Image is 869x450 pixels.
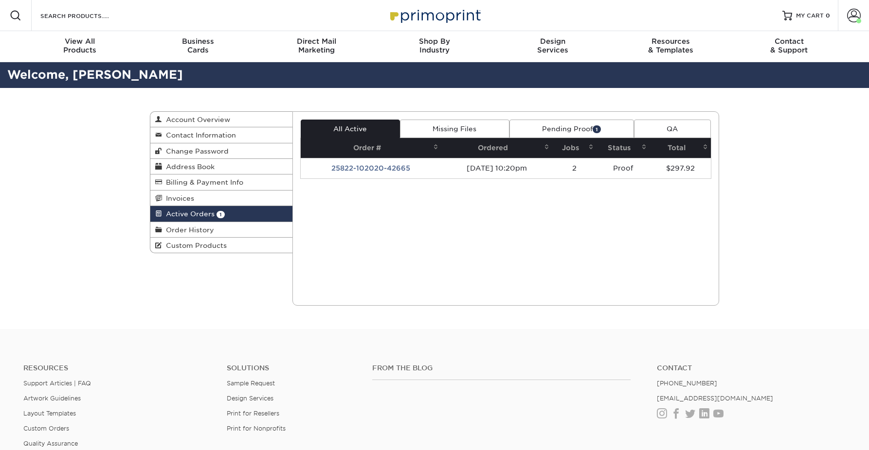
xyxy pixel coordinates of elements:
span: 0 [826,12,830,19]
a: [EMAIL_ADDRESS][DOMAIN_NAME] [657,395,773,402]
a: Account Overview [150,112,292,127]
span: Custom Products [162,242,227,249]
a: Direct MailMarketing [257,31,376,62]
a: Custom Orders [23,425,69,432]
a: Shop ByIndustry [376,31,494,62]
div: Services [493,37,612,54]
span: View All [21,37,139,46]
a: Design Services [227,395,273,402]
a: Invoices [150,190,292,206]
a: Contact [657,364,846,372]
span: Address Book [162,163,215,171]
td: Proof [597,158,650,178]
a: Print for Nonprofits [227,425,286,432]
h4: Resources [23,364,212,372]
a: Order History [150,222,292,238]
a: Print for Resellers [227,410,279,417]
span: Order History [162,226,214,234]
a: Billing & Payment Info [150,174,292,190]
a: Change Password [150,143,292,159]
div: Products [21,37,139,54]
span: MY CART [796,12,824,20]
h4: Solutions [227,364,358,372]
a: Contact Information [150,127,292,143]
a: Layout Templates [23,410,76,417]
span: Billing & Payment Info [162,178,243,186]
a: Support Articles | FAQ [23,380,91,387]
th: Total [650,138,711,158]
span: Account Overview [162,116,230,123]
input: SEARCH PRODUCTS..... [39,10,134,21]
div: Marketing [257,37,376,54]
div: & Support [730,37,848,54]
a: Custom Products [150,238,292,253]
span: Contact [730,37,848,46]
a: Missing Files [400,120,509,138]
a: Active Orders 1 [150,206,292,222]
a: Pending Proof1 [509,120,634,138]
span: Active Orders [162,210,215,218]
img: Primoprint [386,5,483,26]
span: Invoices [162,194,194,202]
td: 25822-102020-42665 [301,158,441,178]
div: & Templates [612,37,730,54]
span: Direct Mail [257,37,376,46]
span: Contact Information [162,131,236,139]
div: Cards [139,37,257,54]
span: Resources [612,37,730,46]
th: Order # [301,138,441,158]
a: Artwork Guidelines [23,395,81,402]
a: [PHONE_NUMBER] [657,380,717,387]
th: Status [597,138,650,158]
a: Contact& Support [730,31,848,62]
td: 2 [552,158,597,178]
h4: From the Blog [372,364,631,372]
th: Jobs [552,138,597,158]
a: Quality Assurance [23,440,78,447]
span: Shop By [376,37,494,46]
a: View AllProducts [21,31,139,62]
a: All Active [301,120,400,138]
span: Business [139,37,257,46]
span: Design [493,37,612,46]
td: $297.92 [650,158,711,178]
span: 1 [217,211,225,218]
a: BusinessCards [139,31,257,62]
span: Change Password [162,147,229,155]
a: Resources& Templates [612,31,730,62]
a: QA [634,120,711,138]
a: Sample Request [227,380,275,387]
a: DesignServices [493,31,612,62]
a: Address Book [150,159,292,174]
th: Ordered [441,138,553,158]
td: [DATE] 10:20pm [441,158,553,178]
span: 1 [593,125,601,133]
div: Industry [376,37,494,54]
